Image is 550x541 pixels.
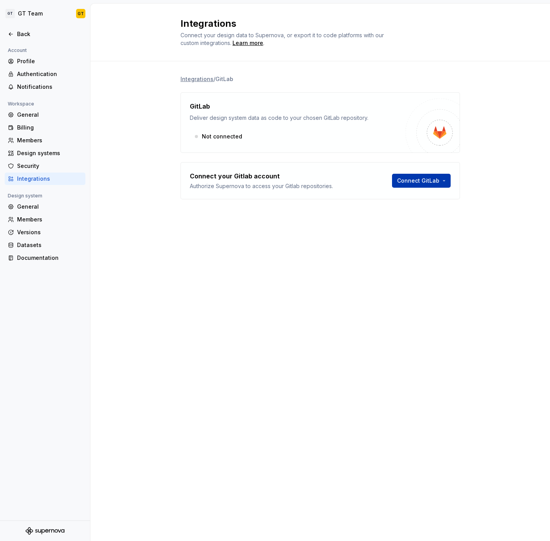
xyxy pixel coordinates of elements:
div: Notifications [17,83,82,91]
a: Learn more [232,39,263,47]
div: Authorize Supernova to access your Gitlab repositories. [190,182,333,190]
button: Connect GitLab [392,174,451,188]
div: GT [5,9,15,18]
span: Connect GitLab [397,177,439,185]
div: Datasets [17,241,82,249]
div: General [17,111,82,119]
div: Design system [5,191,45,200]
a: General [5,200,85,213]
span: Connect your design data to Supernova, or export it to code platforms with our custom integrations. [180,32,385,46]
a: Back [5,28,85,40]
div: Back [17,30,82,38]
div: Members [17,216,82,223]
h4: GitLab [190,102,210,111]
div: GT [78,10,84,17]
div: Versions [17,228,82,236]
a: Versions [5,226,85,239]
a: Members [5,213,85,226]
button: GTGT TeamGT [2,5,88,22]
svg: Supernova Logo [26,527,64,535]
div: Design systems [17,149,82,157]
a: Design systems [5,147,85,159]
div: Account [5,46,30,55]
div: Documentation [17,254,82,262]
div: Security [17,162,82,170]
a: General [5,109,85,121]
a: Notifications [5,81,85,93]
div: Billing [17,124,82,131]
div: Workspace [5,99,37,109]
div: Members [17,137,82,144]
div: Authentication [17,70,82,78]
a: Security [5,160,85,172]
h2: Integrations [180,17,451,30]
a: Integrations [180,75,213,83]
div: General [17,203,82,211]
li: GitLab [215,76,233,82]
a: Profile [5,55,85,67]
a: Documentation [5,252,85,264]
div: Deliver design system data as code to your chosen GitLab repository. [190,114,406,122]
div: Integrations [17,175,82,183]
div: Profile [17,57,82,65]
a: Datasets [5,239,85,251]
a: Integrations [5,173,85,185]
a: Members [5,134,85,147]
li: / [213,76,215,82]
span: . [231,40,264,46]
a: Authentication [5,68,85,80]
h4: Connect your Gitlab account [190,171,280,181]
a: Billing [5,121,85,134]
div: GT Team [18,10,43,17]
